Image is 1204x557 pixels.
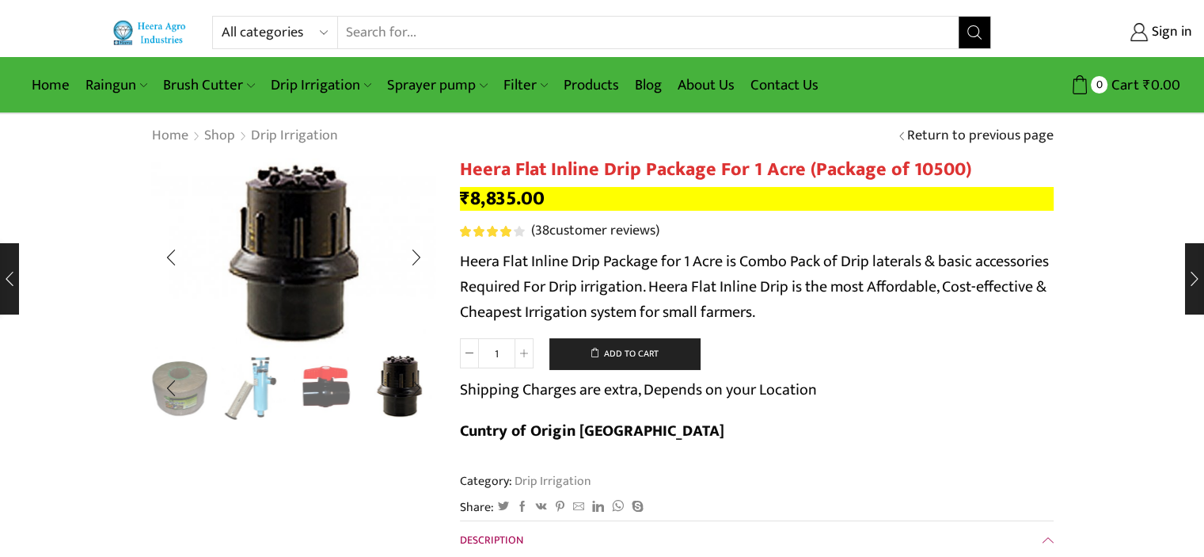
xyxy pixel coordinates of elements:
[556,67,627,104] a: Products
[147,356,213,422] a: Drip Package Flat Inline2
[460,249,1054,325] p: Heera Flat Inline Drip Package for 1 Acre is Combo Pack of Drip laterals & basic accessories Requ...
[1148,22,1192,43] span: Sign in
[1007,71,1180,100] a: 0 Cart ₹0.00
[379,67,495,104] a: Sprayer pump
[460,182,545,215] bdi: 8,835.00
[294,356,359,422] img: Flow Control Valve
[460,472,591,490] span: Category:
[512,471,591,491] a: Drip Irrigation
[496,67,556,104] a: Filter
[147,356,213,419] li: 2 / 10
[1107,74,1139,96] span: Cart
[294,356,359,419] li: 4 / 10
[220,356,286,419] li: 3 / 10
[203,126,236,147] a: Shop
[294,356,359,422] a: ball-vavle
[549,338,700,370] button: Add to cart
[151,368,191,408] div: Previous slide
[531,221,659,242] a: (38customer reviews)
[535,219,549,242] span: 38
[743,67,826,104] a: Contact Us
[460,226,527,237] span: 38
[397,368,436,408] div: Next slide
[460,531,523,549] span: Description
[151,126,339,147] nav: Breadcrumb
[250,126,339,147] a: Drip Irrigation
[959,17,990,48] button: Search button
[460,377,817,402] p: Shipping Charges are extra, Depends on your Location
[151,126,189,147] a: Home
[147,356,213,422] img: Flat Inline Drip Package
[338,17,959,48] input: Search for...
[397,238,436,277] div: Next slide
[1143,73,1180,97] bdi: 0.00
[151,238,191,277] div: Previous slide
[155,67,262,104] a: Brush Cutter
[460,158,1054,181] h1: Heera Flat Inline Drip Package For 1 Acre (Package of 10500)
[1015,18,1192,47] a: Sign in
[1143,73,1151,97] span: ₹
[263,67,379,104] a: Drip Irrigation
[907,126,1054,147] a: Return to previous page
[367,356,432,419] li: 5 / 10
[78,67,155,104] a: Raingun
[460,226,524,237] div: Rated 4.21 out of 5
[460,182,470,215] span: ₹
[460,226,514,237] span: Rated out of 5 based on customer ratings
[460,418,724,444] b: Cuntry of Origin [GEOGRAPHIC_DATA]
[479,338,515,368] input: Product quantity
[24,67,78,104] a: Home
[627,67,670,104] a: Blog
[670,67,743,104] a: About Us
[220,356,286,422] img: Heera-super-clean-filter
[460,498,494,517] span: Share:
[1091,76,1107,93] span: 0
[367,353,432,419] img: Flush-Valve
[151,158,436,348] div: 5 / 10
